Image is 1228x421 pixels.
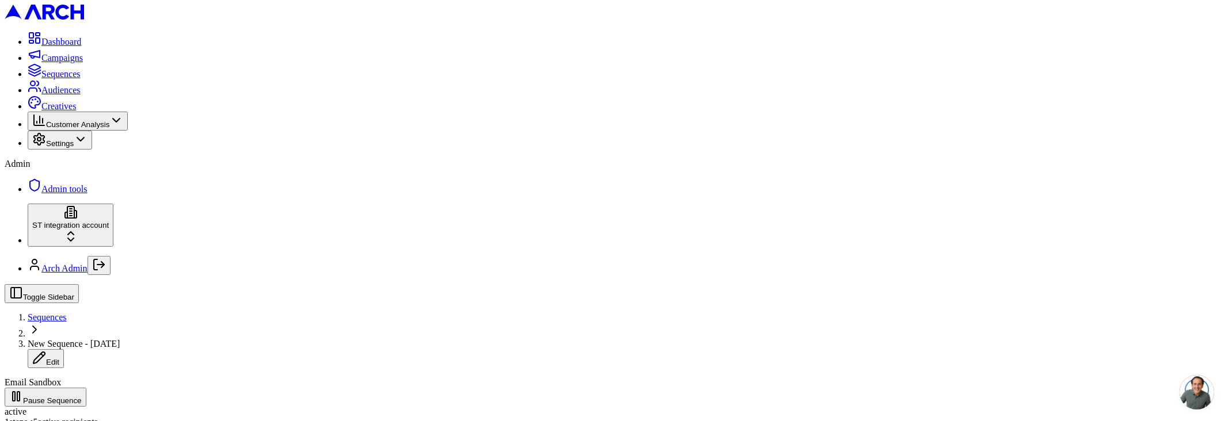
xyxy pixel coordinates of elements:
span: Creatives [41,101,76,111]
a: Audiences [28,85,81,95]
a: Open chat [1180,375,1214,409]
span: Campaigns [41,53,83,63]
button: Pause Sequence [5,388,86,407]
button: Settings [28,131,92,150]
a: Dashboard [28,37,81,47]
a: Campaigns [28,53,83,63]
div: Admin [5,159,1223,169]
span: Audiences [41,85,81,95]
span: Settings [46,139,74,148]
a: Arch Admin [41,263,88,273]
button: ST integration account [28,204,113,247]
span: Sequences [41,69,81,79]
button: Customer Analysis [28,112,128,131]
span: Edit [46,358,59,366]
span: Customer Analysis [46,120,109,129]
button: Toggle Sidebar [5,284,79,303]
span: Toggle Sidebar [23,293,74,301]
a: Creatives [28,101,76,111]
span: ST integration account [32,221,109,229]
button: Edit [28,349,64,368]
span: Admin tools [41,184,88,194]
nav: breadcrumb [5,312,1223,368]
button: Log out [88,256,111,275]
a: Sequences [28,69,81,79]
div: active [5,407,1223,417]
span: New Sequence - [DATE] [28,339,120,349]
div: Email Sandbox [5,377,1223,388]
a: Admin tools [28,184,88,194]
a: Sequences [28,312,67,322]
span: Dashboard [41,37,81,47]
